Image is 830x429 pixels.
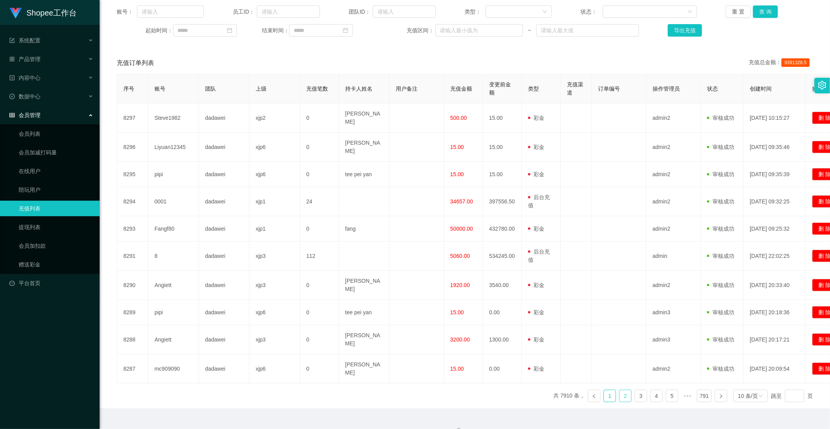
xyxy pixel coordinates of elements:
[9,275,93,291] a: 图标: dashboard平台首页
[300,300,339,325] td: 0
[635,390,647,402] a: 3
[588,390,600,402] li: 上一页
[738,390,758,402] div: 10 条/页
[199,354,249,383] td: dadawei
[148,162,199,187] td: pipi
[9,75,40,81] span: 内容中心
[300,187,339,216] td: 24
[744,162,806,187] td: [DATE] 09:35:39
[300,133,339,162] td: 0
[536,24,639,37] input: 请输入最大值
[651,390,662,402] a: 4
[697,390,711,402] a: 791
[199,162,249,187] td: dadawei
[749,58,813,68] div: 充值总金额：
[483,216,522,242] td: 432780.00
[199,325,249,354] td: dadawei
[9,56,40,62] span: 产品管理
[117,103,148,133] td: 8297
[646,325,701,354] td: admin3
[123,86,134,92] span: 序号
[9,94,15,99] i: 图标: check-circle-o
[9,93,40,100] span: 数据中心
[300,216,339,242] td: 0
[750,86,772,92] span: 创建时间
[528,249,550,263] span: 后台充值
[306,86,328,92] span: 充值笔数
[450,282,470,288] span: 1920.00
[707,226,734,232] span: 审核成功
[707,253,734,259] span: 审核成功
[249,325,300,354] td: xjp3
[19,163,93,179] a: 在线用户
[528,171,544,177] span: 彩金
[528,336,544,343] span: 彩金
[528,194,550,208] span: 后台充值
[483,271,522,300] td: 3540.00
[300,354,339,383] td: 0
[635,390,647,402] li: 3
[744,271,806,300] td: [DATE] 20:33:40
[646,300,701,325] td: admin3
[205,86,216,92] span: 团队
[707,336,734,343] span: 审核成功
[249,271,300,300] td: xjp3
[148,216,199,242] td: Fangf80
[148,133,199,162] td: Liyuan12345
[249,300,300,325] td: xjp6
[373,5,436,18] input: 请输入
[117,133,148,162] td: 8296
[19,126,93,142] a: 会员列表
[148,242,199,271] td: 8
[646,103,701,133] td: admin2
[9,37,40,44] span: 系统配置
[744,133,806,162] td: [DATE] 09:35:46
[339,103,390,133] td: [PERSON_NAME]
[450,253,470,259] span: 5060.00
[19,238,93,254] a: 会员加扣款
[199,271,249,300] td: dadawei
[681,390,694,402] li: 向后 5 页
[339,354,390,383] td: [PERSON_NAME]
[249,103,300,133] td: xjp2
[9,75,15,81] i: 图标: profile
[450,309,464,315] span: 15.00
[744,187,806,216] td: [DATE] 09:32:25
[781,58,810,67] span: 9391328.5
[262,26,289,35] span: 结束时间：
[528,86,539,92] span: 类型
[249,133,300,162] td: xjp6
[523,26,537,35] span: ~
[117,58,154,68] span: 充值订单列表
[681,390,694,402] span: •••
[117,187,148,216] td: 8294
[812,86,823,92] span: 操作
[489,81,511,96] span: 变更前金额
[117,271,148,300] td: 8290
[646,187,701,216] td: admin2
[117,8,137,16] span: 账号：
[483,354,522,383] td: 0.00
[483,133,522,162] td: 15.00
[154,86,165,92] span: 账号
[19,257,93,272] a: 赠送彩金
[256,86,267,92] span: 上级
[707,198,734,205] span: 审核成功
[450,226,473,232] span: 50000.00
[339,133,390,162] td: [PERSON_NAME]
[117,325,148,354] td: 8288
[758,394,763,399] i: 图标: down
[396,86,418,92] span: 用户备注
[148,325,199,354] td: Angiett
[300,271,339,300] td: 0
[483,325,522,354] td: 1300.00
[483,162,522,187] td: 15.00
[117,354,148,383] td: 8287
[707,309,734,315] span: 审核成功
[199,216,249,242] td: dadawei
[199,103,249,133] td: dadawei
[19,201,93,216] a: 充值列表
[666,390,678,402] li: 5
[249,162,300,187] td: xjp6
[753,5,778,18] button: 查 询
